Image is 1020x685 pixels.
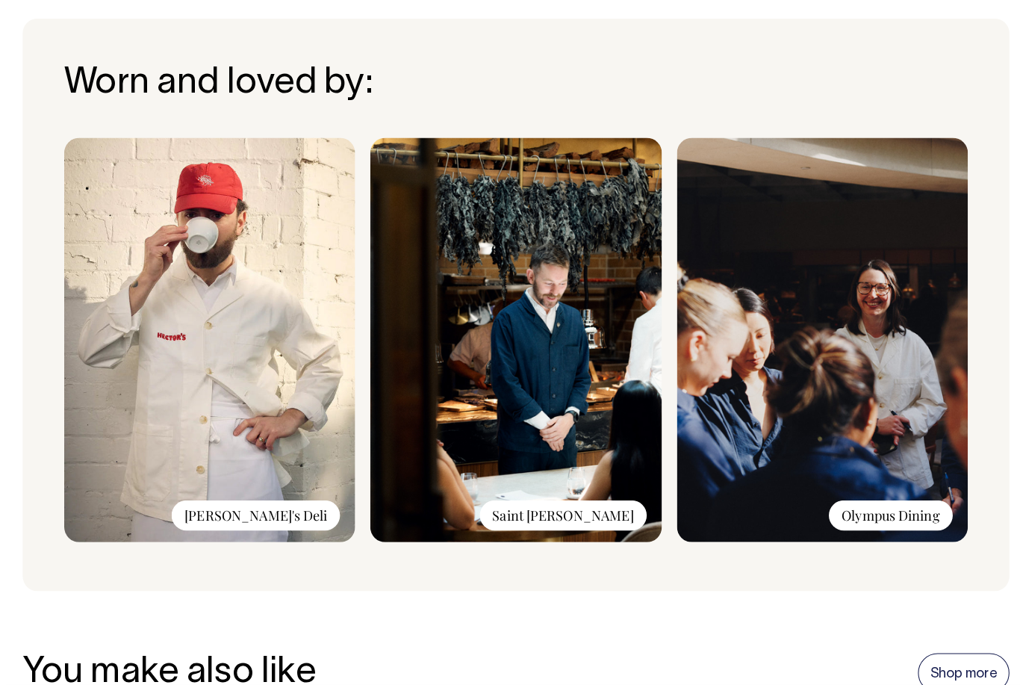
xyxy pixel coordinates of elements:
[819,495,942,524] div: Olympus Dining
[669,136,957,536] img: Olympus_-_Worn__Loved_By.png
[22,645,312,685] h3: You make also like
[170,495,336,524] div: [PERSON_NAME]'s Deli
[907,645,998,684] a: Shop more
[474,495,639,524] div: Saint [PERSON_NAME]
[63,63,957,102] h3: Worn and loved by:
[63,136,351,536] img: Hectors-Deli-2.jpg
[366,136,653,536] img: Saint_Peter_-_Worn_Loved_By.png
